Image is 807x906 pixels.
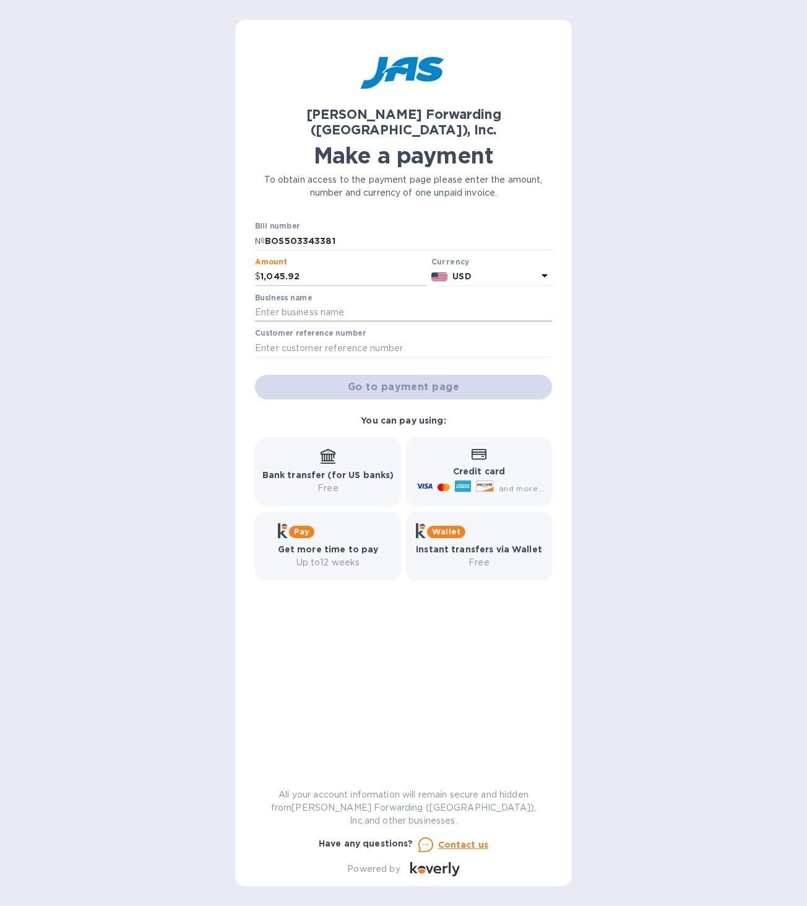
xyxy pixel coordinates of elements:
u: Contact us [438,840,489,850]
label: Business name [255,294,312,302]
b: Bank transfer (for US banks) [262,470,394,480]
b: Pay [294,527,309,536]
b: Instant transfers via Wallet [416,544,542,554]
p: $ [255,270,261,283]
p: № [255,235,265,248]
label: Customer reference number [255,330,366,338]
b: [PERSON_NAME] Forwarding ([GEOGRAPHIC_DATA]), Inc. [306,107,501,137]
b: Wallet [432,527,460,536]
b: Currency [431,257,470,266]
input: 0.00 [261,268,426,286]
h1: Make a payment [255,142,552,168]
input: Enter bill number [265,232,552,250]
p: Free [416,556,542,569]
b: Credit card [453,466,505,476]
input: Enter customer reference number [255,339,552,357]
label: Amount [255,258,287,266]
label: Bill number [255,223,300,230]
p: Up to 12 weeks [278,556,379,569]
b: Get more time to pay [278,544,379,554]
p: Powered by [347,863,400,876]
p: Free [262,482,394,495]
p: To obtain access to the payment page please enter the amount, number and currency of one unpaid i... [255,173,552,199]
b: You can pay using: [361,416,446,425]
b: Have any questions? [319,838,413,848]
img: USD [431,272,448,281]
b: USD [452,271,471,281]
span: and more... [499,484,544,493]
p: All your account information will remain secure and hidden from [PERSON_NAME] Forwarding ([GEOGRA... [255,788,552,827]
input: Enter business name [255,303,552,322]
